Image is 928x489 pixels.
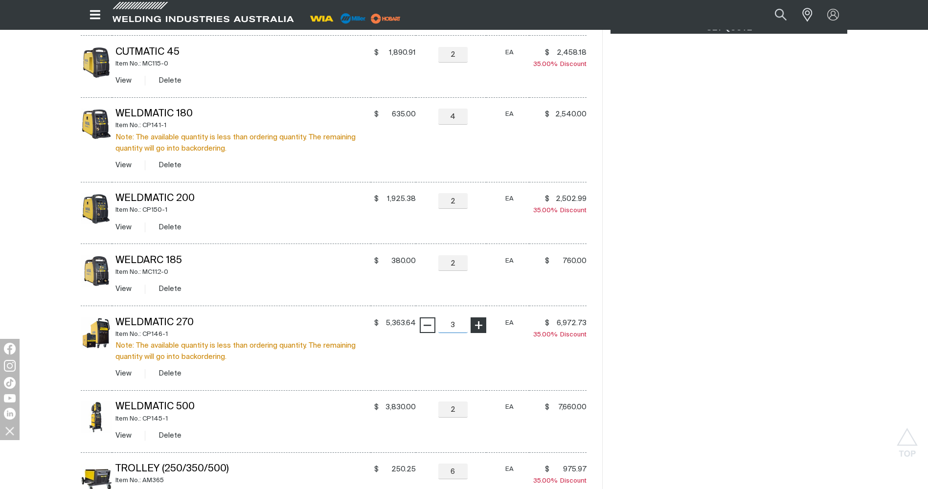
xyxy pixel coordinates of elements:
[115,47,180,57] a: Cutmatic 45
[545,194,549,204] span: $
[115,204,371,216] div: Item No.: CP150-1
[4,343,16,355] img: Facebook
[533,207,587,214] span: Discount
[382,110,416,119] span: 635.00
[552,318,587,328] span: 6,972.73
[382,318,416,328] span: 5,363.64
[374,194,379,204] span: $
[158,430,181,441] button: Delete Weldmatic 500
[533,332,587,338] span: Discount
[552,256,587,266] span: 760.00
[115,285,132,292] a: View Weldarc 185
[552,194,587,204] span: 2,502.99
[374,465,379,474] span: $
[115,370,132,377] a: View Weldmatic 270
[158,159,181,171] button: Delete Weldmatic 180
[896,428,918,450] button: Scroll to top
[533,478,560,484] span: 35.00%
[1,422,18,439] img: hide socials
[545,318,549,328] span: $
[490,401,529,413] div: EA
[115,223,132,231] a: View Weldmatic 200
[81,193,112,224] img: Weldmatic 200
[545,256,549,266] span: $
[158,283,181,294] button: Delete Weldarc 185
[545,402,549,412] span: $
[115,340,371,362] div: Note: The available quantity is less than ordering quantity. The remaining quantity will go into ...
[374,402,379,412] span: $
[115,318,194,328] a: Weldmatic 270
[533,61,587,67] span: Discount
[490,47,529,58] div: EA
[382,194,416,204] span: 1,925.38
[533,207,560,214] span: 35.00%
[545,110,549,119] span: $
[751,4,797,26] input: Product name or item number...
[374,256,379,266] span: $
[552,48,587,58] span: 2,458.18
[552,465,587,474] span: 975.97
[490,255,529,267] div: EA
[552,402,587,412] span: 7,660.00
[115,109,193,119] a: Weldmatic 180
[368,15,404,22] a: miller
[374,110,379,119] span: $
[4,360,16,372] img: Instagram
[382,465,416,474] span: 250.25
[158,368,181,379] button: Delete Weldmatic 270
[533,478,587,484] span: Discount
[115,413,371,424] div: Item No.: CP145-1
[4,394,16,402] img: YouTube
[490,464,529,475] div: EA
[4,408,16,420] img: LinkedIn
[115,194,195,203] a: Weldmatic 200
[158,75,181,86] button: Delete Cutmatic 45
[382,48,416,58] span: 1,890.91
[423,317,432,333] span: −
[81,317,112,349] img: Weldmatic 270
[382,256,416,266] span: 380.00
[368,11,404,26] img: miller
[115,267,371,278] div: Item No.: MC112-0
[81,401,112,433] img: Weldmatic 500
[545,465,549,474] span: $
[490,109,529,120] div: EA
[4,377,16,389] img: TikTok
[764,4,797,26] button: Search products
[374,48,379,58] span: $
[533,332,560,338] span: 35.00%
[115,329,371,340] div: Item No.: CP146-1
[533,61,560,67] span: 35.00%
[81,109,112,140] img: Weldmatic 180
[115,432,132,439] a: View Weldmatic 500
[552,110,587,119] span: 2,540.00
[158,222,181,233] button: Delete Weldmatic 200
[115,120,371,131] div: Item No.: CP141-1
[115,464,229,474] a: Trolley (250/350/500)
[490,317,529,329] div: EA
[115,402,195,412] a: Weldmatic 500
[81,255,112,287] img: Weldarc 185
[115,77,132,84] a: View Cutmatic 45
[490,193,529,204] div: EA
[81,47,112,78] img: Cutmatic 45
[115,132,371,154] div: Note: The available quantity is less than ordering quantity. The remaining quantity will go into ...
[545,48,549,58] span: $
[374,318,379,328] span: $
[115,58,371,69] div: Item No.: MC115-0
[115,475,371,486] div: Item No.: AM365
[474,317,483,333] span: +
[115,256,182,266] a: Weldarc 185
[115,161,132,169] a: View Weldmatic 180
[382,402,416,412] span: 3,830.00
